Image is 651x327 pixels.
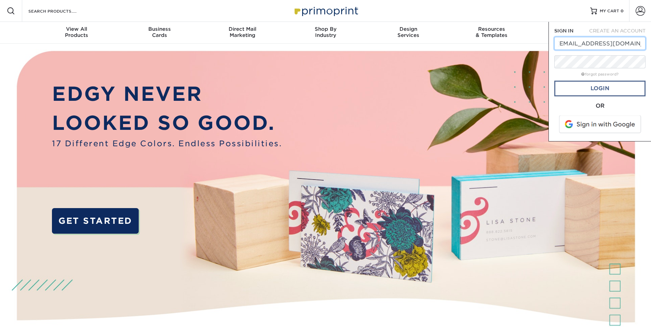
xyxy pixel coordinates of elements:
div: OR [554,102,646,110]
a: Direct MailMarketing [201,22,284,44]
p: EDGY NEVER [52,79,282,109]
span: SIGN IN [554,28,573,33]
input: Email [554,37,646,50]
div: & Templates [450,26,533,38]
a: Login [554,81,646,96]
a: Resources& Templates [450,22,533,44]
a: forgot password? [581,72,619,77]
div: Marketing [201,26,284,38]
input: SEARCH PRODUCTS..... [28,7,94,15]
a: DesignServices [367,22,450,44]
div: & Support [533,26,616,38]
span: Shop By [284,26,367,32]
span: CREATE AN ACCOUNT [589,28,646,33]
a: Shop ByIndustry [284,22,367,44]
span: Resources [450,26,533,32]
span: 17 Different Edge Colors. Endless Possibilities. [52,138,282,149]
div: Products [35,26,118,38]
span: Direct Mail [201,26,284,32]
div: Industry [284,26,367,38]
div: Cards [118,26,201,38]
span: MY CART [600,8,619,14]
span: View All [35,26,118,32]
a: View AllProducts [35,22,118,44]
a: BusinessCards [118,22,201,44]
a: Contact& Support [533,22,616,44]
img: Primoprint [291,3,360,18]
span: Business [118,26,201,32]
span: Contact [533,26,616,32]
p: LOOKED SO GOOD. [52,108,282,138]
span: 0 [621,9,624,13]
span: Design [367,26,450,32]
div: Services [367,26,450,38]
a: GET STARTED [52,208,138,234]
